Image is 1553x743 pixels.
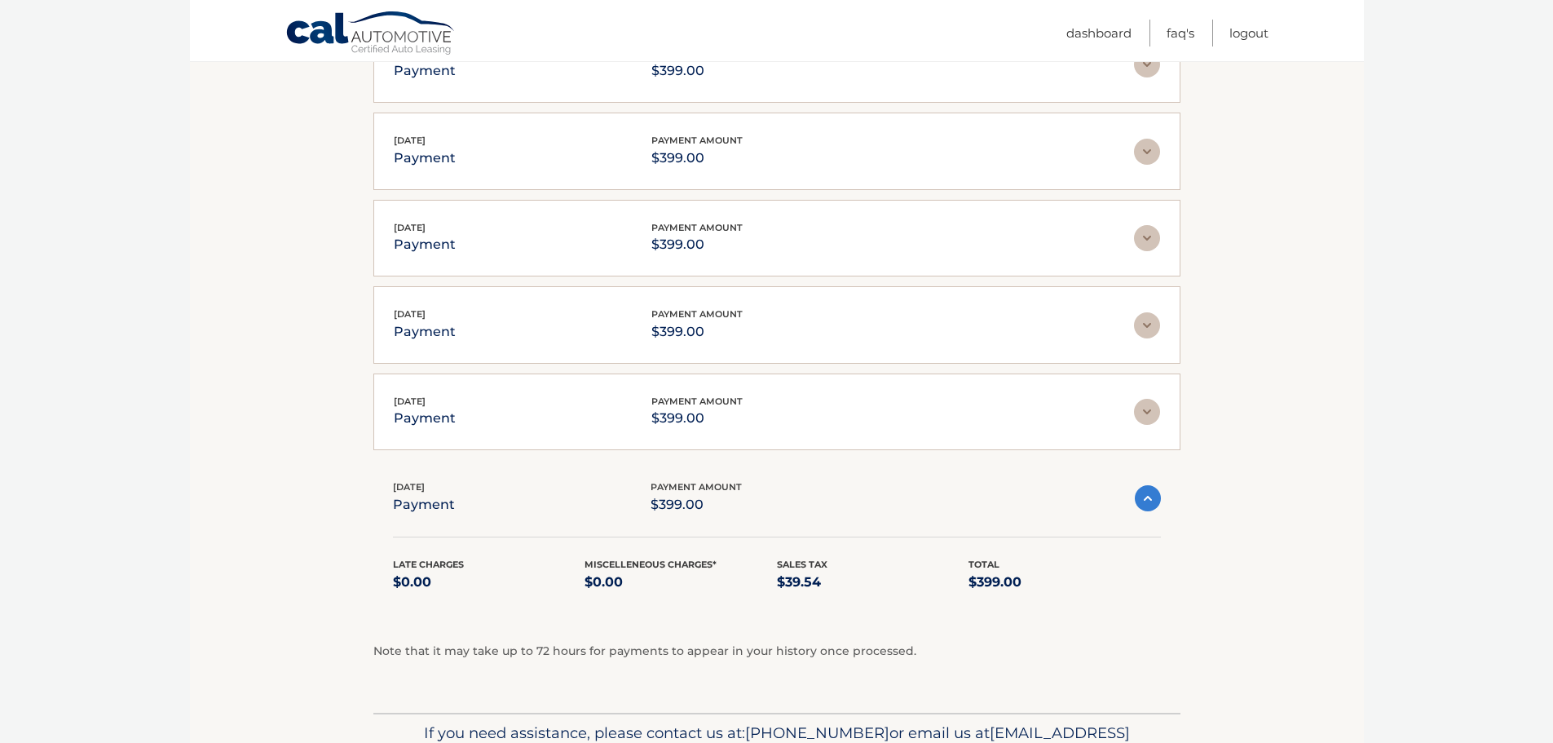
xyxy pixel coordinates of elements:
p: $399.00 [651,407,743,430]
img: accordion-rest.svg [1134,225,1160,251]
p: $399.00 [651,493,742,516]
p: payment [394,147,456,170]
span: [DATE] [393,481,425,493]
p: Note that it may take up to 72 hours for payments to appear in your history once processed. [373,642,1180,661]
a: Cal Automotive [285,11,457,58]
span: payment amount [651,396,743,407]
img: accordion-active.svg [1135,485,1161,511]
span: [DATE] [394,308,426,320]
span: payment amount [651,308,743,320]
span: Late Charges [393,559,464,570]
p: $0.00 [393,571,585,594]
a: FAQ's [1167,20,1194,46]
p: payment [394,321,456,343]
p: $399.00 [651,321,743,343]
span: payment amount [651,222,743,233]
p: $0.00 [585,571,777,594]
p: $399.00 [651,233,743,256]
a: Logout [1229,20,1268,46]
p: payment [394,407,456,430]
span: payment amount [651,481,742,493]
p: $399.00 [968,571,1161,594]
img: accordion-rest.svg [1134,399,1160,425]
p: $399.00 [651,60,743,82]
p: $399.00 [651,147,743,170]
span: Miscelleneous Charges* [585,559,717,570]
span: Total [968,559,999,570]
span: [DATE] [394,222,426,233]
img: accordion-rest.svg [1134,139,1160,165]
span: [DATE] [394,396,426,407]
p: $39.54 [777,571,969,594]
p: payment [393,493,455,516]
a: Dashboard [1066,20,1132,46]
span: [DATE] [394,135,426,146]
p: payment [394,233,456,256]
img: accordion-rest.svg [1134,51,1160,77]
span: payment amount [651,135,743,146]
p: payment [394,60,456,82]
img: accordion-rest.svg [1134,312,1160,338]
span: [PHONE_NUMBER] [745,723,889,742]
span: Sales Tax [777,559,827,570]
